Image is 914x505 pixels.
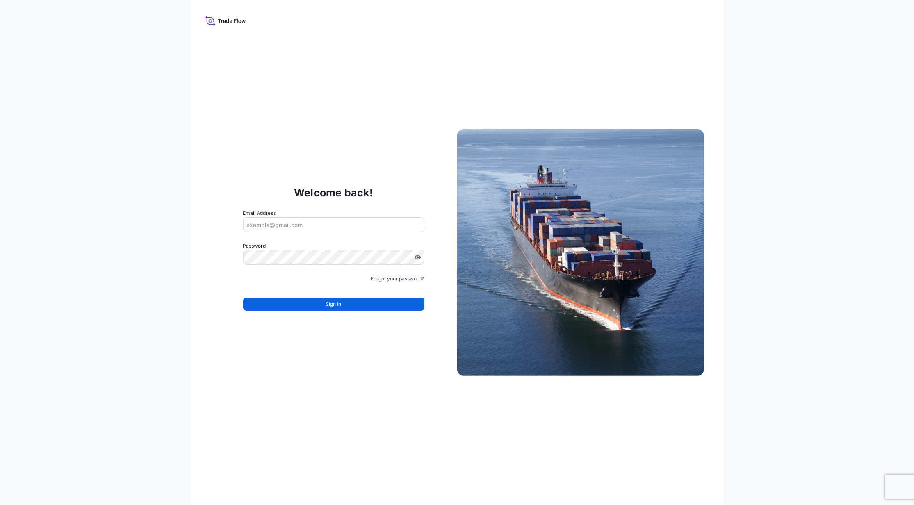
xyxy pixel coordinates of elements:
[243,217,424,232] input: example@gmail.com
[243,209,276,217] label: Email Address
[294,186,373,199] p: Welcome back!
[243,298,424,311] button: Sign In
[326,300,342,308] span: Sign In
[243,242,424,250] label: Password
[457,129,704,376] img: Ship illustration
[415,254,421,261] button: Show password
[371,275,424,283] a: Forgot your password?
